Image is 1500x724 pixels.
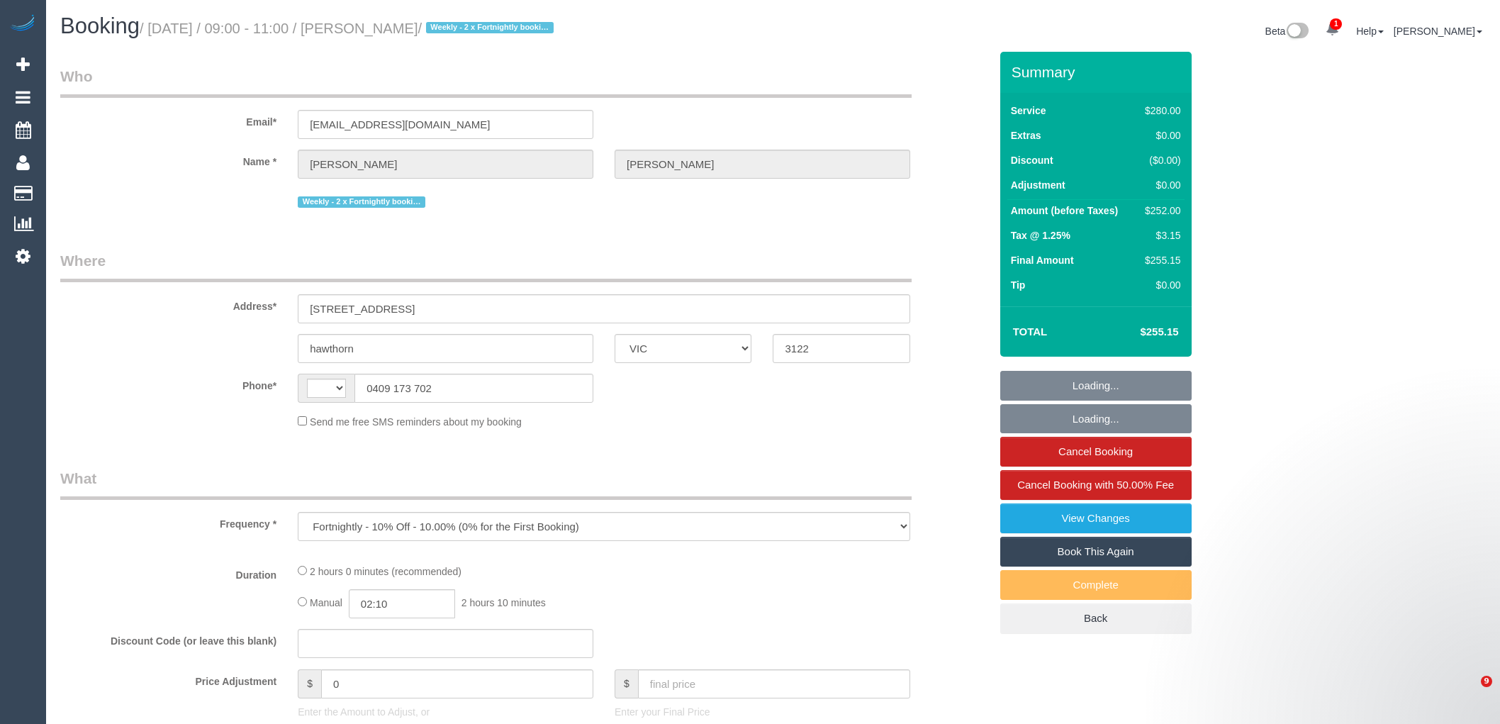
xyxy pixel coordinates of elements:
[1139,204,1180,218] div: $252.00
[310,416,522,428] span: Send me free SMS reminders about my booking
[1394,26,1482,37] a: [PERSON_NAME]
[1139,253,1180,267] div: $255.15
[1356,26,1384,37] a: Help
[1011,253,1074,267] label: Final Amount
[1017,479,1174,491] span: Cancel Booking with 50.00% Fee
[1011,128,1041,143] label: Extras
[1139,228,1180,243] div: $3.15
[1011,278,1026,292] label: Tip
[1097,326,1178,338] h4: $255.15
[50,669,287,689] label: Price Adjustment
[354,374,593,403] input: Phone*
[50,374,287,393] label: Phone*
[1011,153,1053,167] label: Discount
[50,629,287,648] label: Discount Code (or leave this blank)
[50,150,287,169] label: Name *
[140,21,558,36] small: / [DATE] / 09:00 - 11:00 / [PERSON_NAME]
[298,150,593,179] input: First Name*
[50,512,287,531] label: Frequency *
[1011,178,1065,192] label: Adjustment
[298,196,425,208] span: Weekly - 2 x Fortnightly bookings
[461,597,546,608] span: 2 hours 10 minutes
[773,334,909,363] input: Post Code*
[310,566,461,577] span: 2 hours 0 minutes (recommended)
[1011,204,1118,218] label: Amount (before Taxes)
[1000,437,1192,467] a: Cancel Booking
[298,110,593,139] input: Email*
[638,669,910,698] input: final price
[418,21,558,36] span: /
[60,250,912,282] legend: Where
[50,110,287,129] label: Email*
[615,705,910,719] p: Enter your Final Price
[1319,14,1346,45] a: 1
[60,468,912,500] legend: What
[1011,104,1046,118] label: Service
[50,294,287,313] label: Address*
[615,150,910,179] input: Last Name*
[1012,64,1185,80] h3: Summary
[1139,104,1180,118] div: $280.00
[1285,23,1309,41] img: New interface
[1000,537,1192,567] a: Book This Again
[426,22,554,33] span: Weekly - 2 x Fortnightly bookings
[310,597,342,608] span: Manual
[1011,228,1070,243] label: Tax @ 1.25%
[1139,128,1180,143] div: $0.00
[1139,278,1180,292] div: $0.00
[1000,470,1192,500] a: Cancel Booking with 50.00% Fee
[9,14,37,34] img: Automaid Logo
[50,563,287,582] label: Duration
[1330,18,1342,30] span: 1
[1013,325,1048,338] strong: Total
[298,334,593,363] input: Suburb*
[1139,178,1180,192] div: $0.00
[298,669,321,698] span: $
[298,705,593,719] p: Enter the Amount to Adjust, or
[1000,603,1192,633] a: Back
[1265,26,1309,37] a: Beta
[60,66,912,98] legend: Who
[60,13,140,38] span: Booking
[1481,676,1492,687] span: 9
[1139,153,1180,167] div: ($0.00)
[1000,503,1192,533] a: View Changes
[1452,676,1486,710] iframe: Intercom live chat
[615,669,638,698] span: $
